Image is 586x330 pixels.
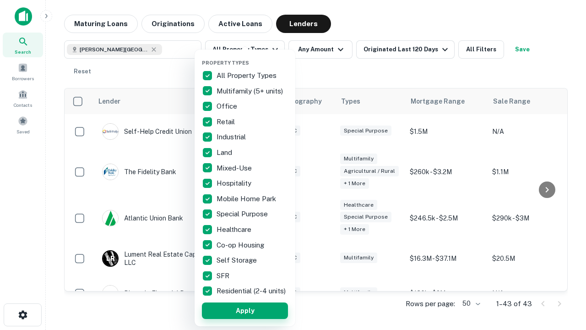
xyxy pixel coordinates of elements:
[217,240,266,251] p: Co-op Housing
[540,257,586,301] iframe: Chat Widget
[217,116,237,127] p: Retail
[217,286,288,297] p: Residential (2-4 units)
[217,193,278,204] p: Mobile Home Park
[217,255,259,266] p: Self Storage
[217,224,253,235] p: Healthcare
[202,60,249,66] span: Property Types
[217,132,248,143] p: Industrial
[217,209,270,220] p: Special Purpose
[217,70,278,81] p: All Property Types
[217,86,285,97] p: Multifamily (5+ units)
[217,270,231,281] p: SFR
[217,163,254,174] p: Mixed-Use
[217,101,239,112] p: Office
[217,147,234,158] p: Land
[202,302,288,319] button: Apply
[217,178,253,189] p: Hospitality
